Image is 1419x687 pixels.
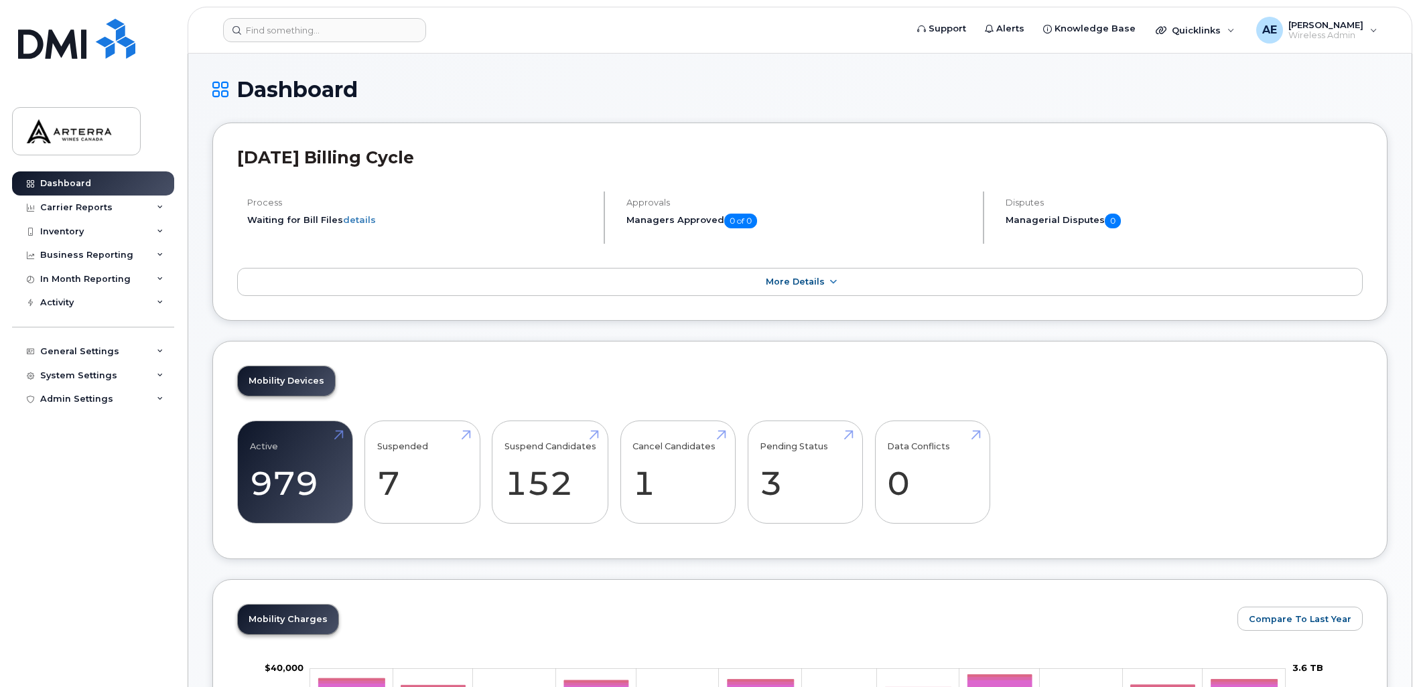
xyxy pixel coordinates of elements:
h4: Approvals [626,198,971,208]
g: $0 [265,663,303,674]
a: Active 979 [250,428,340,516]
a: details [343,214,376,225]
span: 0 of 0 [724,214,757,228]
h5: Managerial Disputes [1006,214,1363,228]
a: Pending Status 3 [760,428,850,516]
h2: [DATE] Billing Cycle [237,147,1363,167]
h4: Disputes [1006,198,1363,208]
tspan: $40,000 [265,663,303,674]
h5: Managers Approved [626,214,971,228]
li: Waiting for Bill Files [247,214,592,226]
button: Compare To Last Year [1237,607,1363,631]
a: Suspended 7 [377,428,468,516]
span: More Details [766,277,825,287]
span: Compare To Last Year [1249,613,1351,625]
h1: Dashboard [212,78,1388,101]
h4: Process [247,198,592,208]
a: Data Conflicts 0 [887,428,977,516]
a: Mobility Charges [238,605,338,634]
span: 0 [1105,214,1121,228]
a: Cancel Candidates 1 [632,428,723,516]
a: Mobility Devices [238,366,335,396]
tspan: 3.6 TB [1292,663,1323,674]
a: Suspend Candidates 152 [504,428,596,516]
